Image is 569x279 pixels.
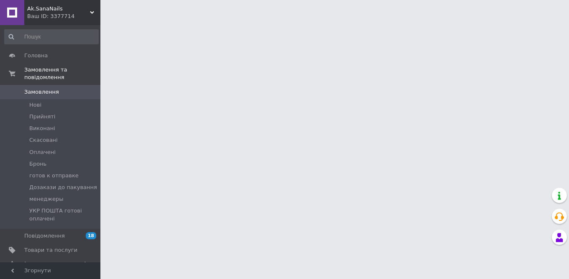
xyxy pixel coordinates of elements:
span: Товари та послуги [24,246,77,254]
span: Ak.SanaNails [27,5,90,13]
input: Пошук [4,29,99,44]
span: Скасовані [29,136,58,144]
span: менеджеры [29,195,64,203]
span: готов к отправке [29,172,79,179]
span: Головна [24,52,48,59]
span: 18 [86,232,96,239]
span: Замовлення та повідомлення [24,66,100,81]
span: Замовлення [24,88,59,96]
span: Прийняті [29,113,55,120]
span: Бронь [29,160,46,168]
span: Нові [29,101,41,109]
span: Оплачені [29,148,56,156]
span: Дозакази до пакування [29,184,97,191]
span: Виконані [29,125,55,132]
span: Повідомлення [24,232,65,240]
span: УКР ПОШТА готові оплачені [29,207,98,222]
span: [DEMOGRAPHIC_DATA] [24,261,86,268]
div: Ваш ID: 3377714 [27,13,100,20]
